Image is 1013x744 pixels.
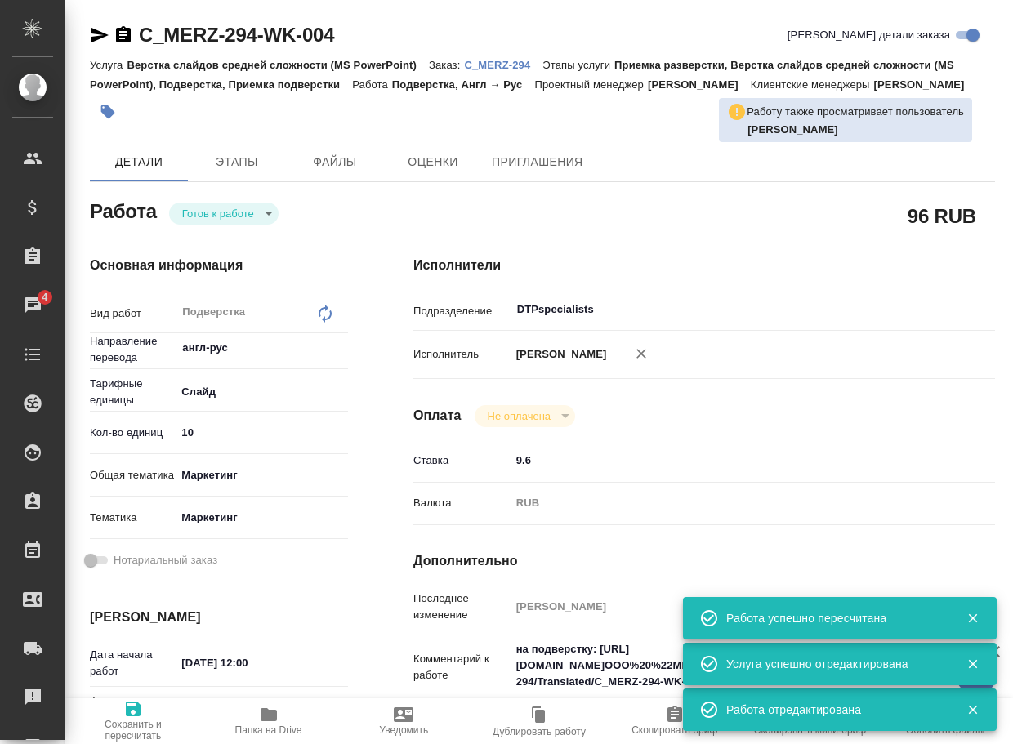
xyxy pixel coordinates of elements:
[90,305,176,322] p: Вид работ
[534,78,647,91] p: Проектный менеджер
[90,467,176,483] p: Общая тематика
[648,78,751,91] p: [PERSON_NAME]
[788,27,950,43] span: [PERSON_NAME] детали заказа
[623,336,659,372] button: Удалить исполнителя
[176,421,348,444] input: ✎ Введи что-нибудь
[201,698,337,744] button: Папка на Drive
[413,346,511,363] p: Исполнитель
[379,724,428,736] span: Уведомить
[956,702,989,717] button: Закрыть
[75,719,191,742] span: Сохранить и пересчитать
[65,698,201,744] button: Сохранить и пересчитать
[511,595,947,618] input: Пустое поле
[938,308,941,311] button: Open
[511,635,947,696] textarea: на подверстку: [URL][DOMAIN_NAME]ООО%20%22МЕРЦ%20ФАРМА%22/Orders/C_MERZ-294/Translated/C_MERZ-294...
[429,59,464,71] p: Заказ:
[751,78,874,91] p: Клиентские менеджеры
[90,59,127,71] p: Услуга
[139,24,334,46] a: C_MERZ-294-WK-004
[127,59,429,71] p: Верстка слайдов средней сложности (MS PowerPoint)
[747,122,964,138] p: Матвеева Мария
[235,724,302,736] span: Папка на Drive
[339,346,342,350] button: Open
[874,78,977,91] p: [PERSON_NAME]
[464,59,542,71] p: C_MERZ-294
[90,647,176,679] p: Дата начала работ
[296,152,374,172] span: Файлы
[90,94,126,130] button: Добавить тэг
[114,25,133,45] button: Скопировать ссылку
[169,203,279,225] div: Готов к работе
[100,152,178,172] span: Детали
[90,195,157,225] h2: Работа
[176,378,348,406] div: Слайд
[413,406,462,425] h4: Оплата
[413,495,511,511] p: Валюта
[176,461,348,489] div: Маркетинг
[413,651,511,684] p: Комментарий к работе
[90,693,176,726] p: Факт. дата начала работ
[90,425,176,441] p: Кол-во единиц
[956,657,989,671] button: Закрыть
[511,346,607,363] p: [PERSON_NAME]
[90,59,954,91] p: Приемка разверстки, Верстка слайдов средней сложности (MS PowerPoint), Подверстка, Приемка подвер...
[511,489,947,517] div: RUB
[464,57,542,71] a: C_MERZ-294
[747,123,838,136] b: [PERSON_NAME]
[471,698,607,744] button: Дублировать работу
[726,656,942,672] div: Услуга успешно отредактирована
[413,551,995,571] h4: Дополнительно
[726,610,942,626] div: Работа успешно пересчитана
[475,405,575,427] div: Готов к работе
[336,698,471,744] button: Уведомить
[392,78,535,91] p: Подверстка, Англ → Рус
[90,376,176,408] p: Тарифные единицы
[956,611,989,626] button: Закрыть
[413,256,995,275] h4: Исполнители
[90,25,109,45] button: Скопировать ссылку для ЯМессенджера
[542,59,614,71] p: Этапы услуги
[32,289,57,305] span: 4
[747,104,964,120] p: Работу также просматривает пользователь
[177,207,259,221] button: Готов к работе
[90,510,176,526] p: Тематика
[908,202,976,229] h2: 96 RUB
[511,448,947,472] input: ✎ Введи что-нибудь
[90,608,348,627] h4: [PERSON_NAME]
[352,78,392,91] p: Работа
[413,303,511,319] p: Подразделение
[394,152,472,172] span: Оценки
[483,409,556,423] button: Не оплачена
[114,552,217,568] span: Нотариальный заказ
[726,702,942,718] div: Работа отредактирована
[493,726,586,737] span: Дублировать работу
[492,152,583,172] span: Приглашения
[176,504,348,532] div: Маркетинг
[176,651,319,675] input: ✎ Введи что-нибудь
[413,590,511,623] p: Последнее изменение
[4,285,61,326] a: 4
[90,256,348,275] h4: Основная информация
[631,724,717,736] span: Скопировать бриф
[607,698,743,744] button: Скопировать бриф
[198,152,276,172] span: Этапы
[413,452,511,469] p: Ставка
[90,333,176,366] p: Направление перевода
